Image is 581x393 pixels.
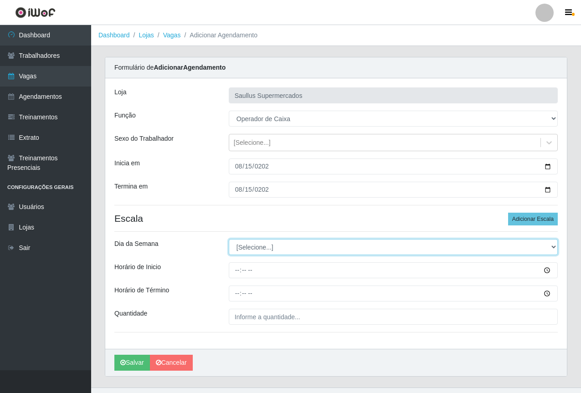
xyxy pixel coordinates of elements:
[139,31,154,39] a: Lojas
[114,213,558,224] h4: Escala
[234,138,271,148] div: [Selecione...]
[154,64,226,71] strong: Adicionar Agendamento
[114,134,174,143] label: Sexo do Trabalhador
[98,31,130,39] a: Dashboard
[163,31,181,39] a: Vagas
[508,213,558,225] button: Adicionar Escala
[180,31,257,40] li: Adicionar Agendamento
[114,182,148,191] label: Termina em
[105,57,567,78] div: Formulário de
[114,239,159,249] label: Dia da Semana
[91,25,581,46] nav: breadcrumb
[114,158,140,168] label: Inicia em
[114,286,169,295] label: Horário de Término
[229,309,558,325] input: Informe a quantidade...
[229,286,558,301] input: 00:00
[114,87,126,97] label: Loja
[229,262,558,278] input: 00:00
[114,111,136,120] label: Função
[150,355,193,371] a: Cancelar
[114,309,147,318] label: Quantidade
[114,262,161,272] label: Horário de Inicio
[15,7,56,18] img: CoreUI Logo
[229,158,558,174] input: 00/00/0000
[114,355,150,371] button: Salvar
[229,182,558,198] input: 00/00/0000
